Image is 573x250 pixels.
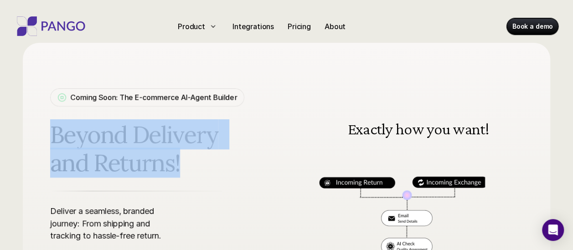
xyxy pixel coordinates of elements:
[323,200,337,214] button: Previous
[542,219,564,241] div: Open Intercom Messenger
[512,22,553,31] p: Book a demo
[288,21,311,32] p: Pricing
[178,21,205,32] p: Product
[321,19,349,34] a: About
[332,121,505,137] h3: Exactly how you want!
[500,200,514,214] button: Next
[323,200,337,214] img: Back Arrow
[70,92,237,103] p: Coming Soon: The E-commerce AI-Agent Builder
[284,19,315,34] a: Pricing
[50,120,279,177] span: Beyond Delivery and Returns!
[500,200,514,214] img: Next Arrow
[50,205,188,242] p: Deliver a seamless, branded journey: From shipping and tracking to hassle-free return.
[229,19,278,34] a: Integrations
[232,21,274,32] p: Integrations
[507,18,558,35] a: Book a demo
[325,21,346,32] p: About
